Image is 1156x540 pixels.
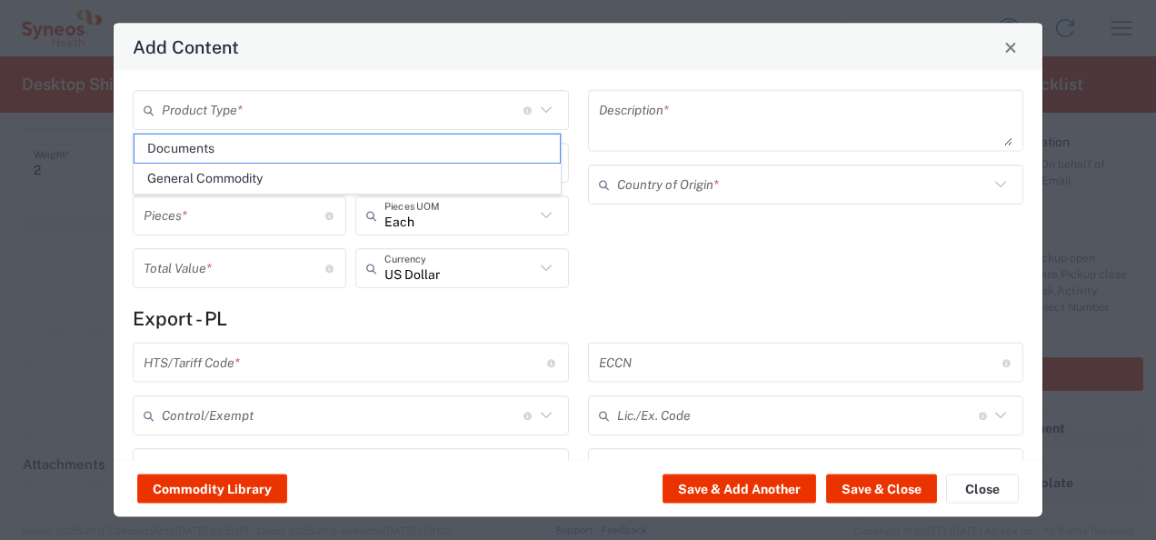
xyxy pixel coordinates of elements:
button: Save & Add Another [663,475,816,504]
span: General Commodity [135,165,560,193]
button: Close [946,475,1019,504]
button: Save & Close [826,475,937,504]
button: Commodity Library [137,475,287,504]
h4: Export - PL [133,307,1023,330]
h4: Add Content [133,34,239,60]
span: Documents [135,135,560,163]
button: Close [998,35,1023,60]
